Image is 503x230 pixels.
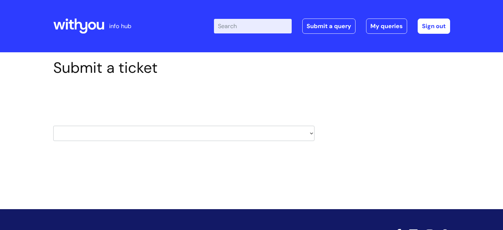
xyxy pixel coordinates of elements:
p: info hub [109,21,131,31]
a: Submit a query [302,19,356,34]
h2: Select issue type [53,92,314,104]
a: Sign out [418,19,450,34]
h1: Submit a ticket [53,59,314,77]
div: | - [214,19,450,34]
a: My queries [366,19,407,34]
input: Search [214,19,292,33]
